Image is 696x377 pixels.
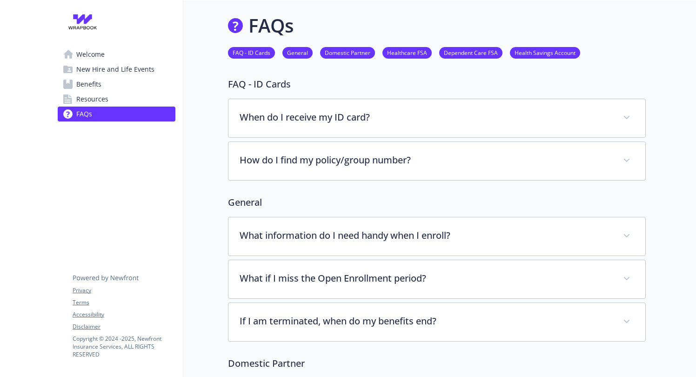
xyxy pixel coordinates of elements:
p: If I am terminated, when do my benefits end? [240,314,612,328]
p: What information do I need handy when I enroll? [240,229,612,242]
a: FAQs [58,107,175,121]
p: FAQ - ID Cards [228,77,646,91]
span: Benefits [76,77,101,92]
a: FAQ - ID Cards [228,48,275,57]
div: If I am terminated, when do my benefits end? [228,303,645,341]
p: Copyright © 2024 - 2025 , Newfront Insurance Services, ALL RIGHTS RESERVED [73,335,175,358]
a: New Hire and Life Events [58,62,175,77]
div: How do I find my policy/group number? [228,142,645,180]
a: Benefits [58,77,175,92]
a: Health Savings Account [510,48,580,57]
a: Dependent Care FSA [439,48,502,57]
a: Resources [58,92,175,107]
div: When do I receive my ID card? [228,99,645,137]
div: What if I miss the Open Enrollment period? [228,260,645,298]
p: How do I find my policy/group number? [240,153,612,167]
h1: FAQs [248,12,294,40]
a: Terms [73,298,175,307]
span: Resources [76,92,108,107]
a: Domestic Partner [320,48,375,57]
p: General [228,195,646,209]
p: Domestic Partner [228,357,646,370]
p: What if I miss the Open Enrollment period? [240,271,612,285]
a: Accessibility [73,310,175,319]
a: General [282,48,313,57]
p: When do I receive my ID card? [240,110,612,124]
span: Welcome [76,47,105,62]
div: What information do I need handy when I enroll? [228,217,645,256]
span: FAQs [76,107,92,121]
a: Welcome [58,47,175,62]
a: Healthcare FSA [382,48,432,57]
a: Privacy [73,286,175,295]
span: New Hire and Life Events [76,62,154,77]
a: Disclaimer [73,323,175,331]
